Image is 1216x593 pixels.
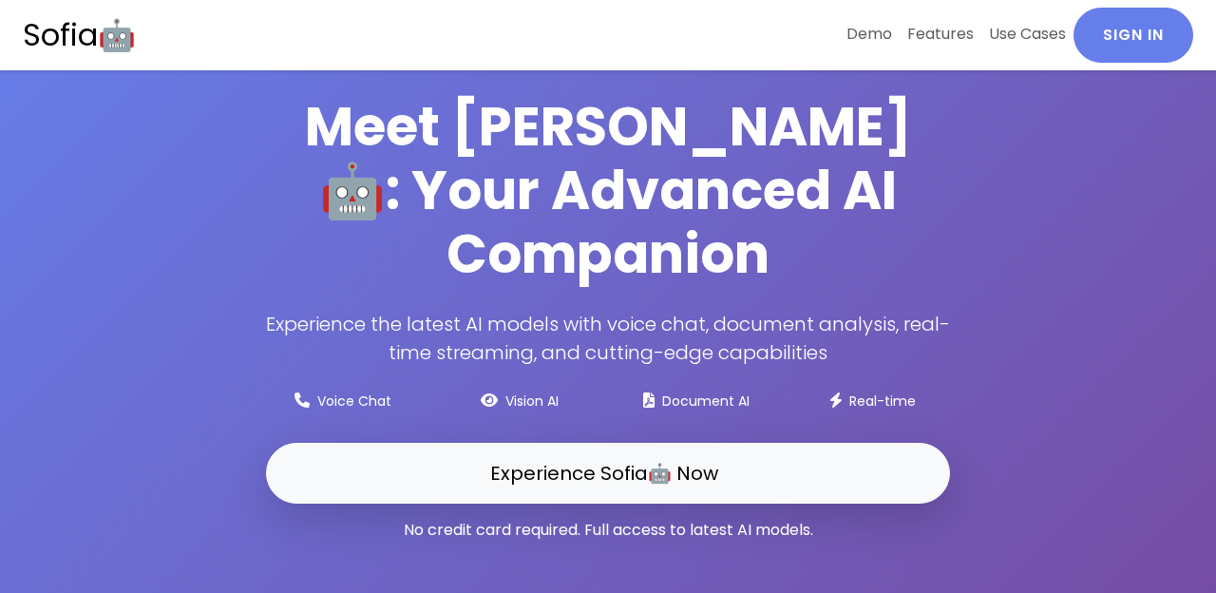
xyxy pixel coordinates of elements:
p: Experience the latest AI models with voice chat, document analysis, real-time streaming, and cutt... [266,310,950,367]
small: Vision AI [505,392,559,411]
small: Real-time [849,392,916,411]
a: Features [900,8,981,61]
span: Experience Sofia🤖 Now [490,460,718,487]
small: Voice Chat [317,392,391,411]
small: Document AI [662,392,750,411]
a: Use Cases [981,8,1073,61]
a: Demo [839,8,900,61]
a: Sign In [1073,8,1193,63]
h1: Meet [PERSON_NAME]🤖: Your Advanced AI Companion [266,95,950,287]
p: No credit card required. Full access to latest AI models. [266,519,950,542]
a: Experience Sofia🤖 Now [266,443,950,504]
a: Sofia🤖 [23,8,136,63]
